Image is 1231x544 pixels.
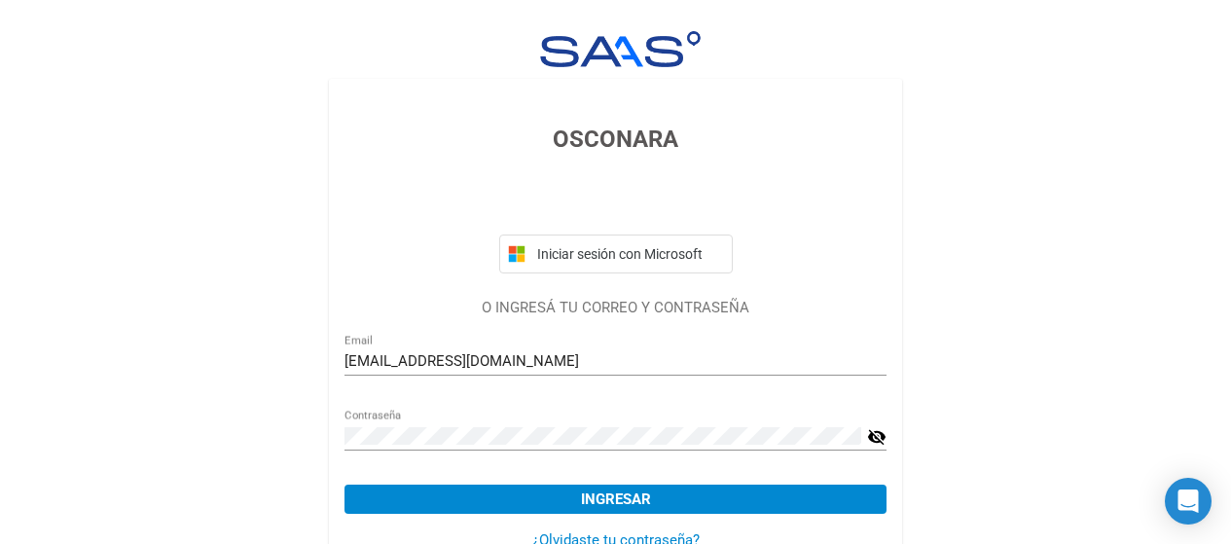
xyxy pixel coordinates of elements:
[489,178,742,221] iframe: Botón de Acceder con Google
[1165,478,1212,525] div: Open Intercom Messenger
[581,490,651,508] span: Ingresar
[499,235,733,273] button: Iniciar sesión con Microsoft
[344,297,887,319] p: O INGRESÁ TU CORREO Y CONTRASEÑA
[344,485,887,514] button: Ingresar
[344,122,887,157] h3: OSCONARA
[533,246,724,262] span: Iniciar sesión con Microsoft
[867,425,887,449] mat-icon: visibility_off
